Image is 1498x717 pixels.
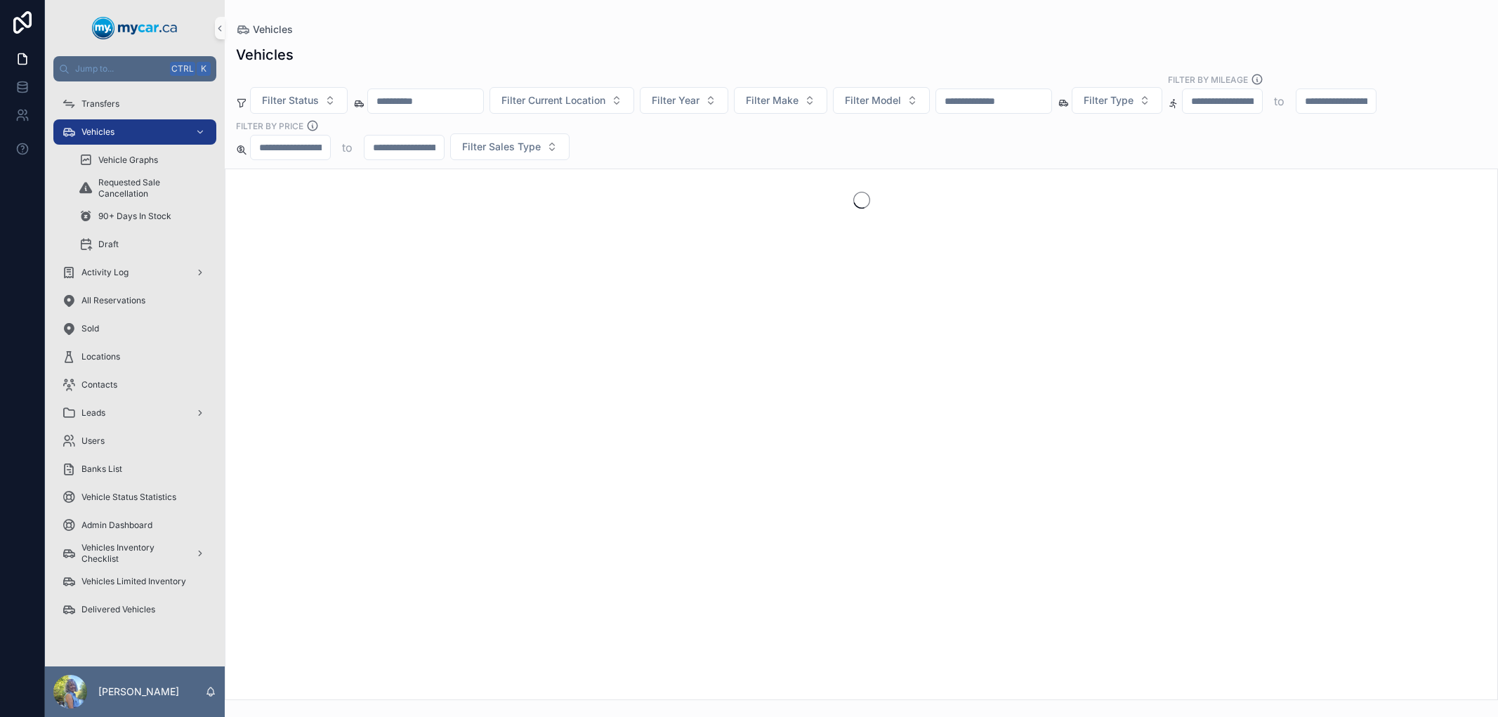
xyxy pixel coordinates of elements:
span: Vehicles [81,126,114,138]
label: Filter By Mileage [1168,73,1248,86]
a: Requested Sale Cancellation [70,176,216,201]
span: Leads [81,407,105,419]
div: scrollable content [45,81,225,640]
span: Ctrl [170,62,195,76]
a: Vehicle Status Statistics [53,485,216,510]
span: All Reservations [81,295,145,306]
button: Jump to...CtrlK [53,56,216,81]
button: Select Button [734,87,827,114]
a: Vehicles [53,119,216,145]
p: to [342,139,353,156]
button: Select Button [833,87,930,114]
span: Filter Type [1084,93,1134,107]
a: Transfers [53,91,216,117]
h1: Vehicles [236,45,294,65]
span: Draft [98,239,119,250]
span: Delivered Vehicles [81,604,155,615]
button: Select Button [250,87,348,114]
span: Locations [81,351,120,362]
a: Vehicle Graphs [70,147,216,173]
span: K [198,63,209,74]
span: Vehicles Limited Inventory [81,576,186,587]
span: 90+ Days In Stock [98,211,171,222]
a: Users [53,428,216,454]
button: Select Button [450,133,570,160]
button: Select Button [1072,87,1162,114]
a: Draft [70,232,216,257]
a: Admin Dashboard [53,513,216,538]
span: Users [81,435,105,447]
span: Transfers [81,98,119,110]
span: Filter Year [652,93,699,107]
span: Filter Current Location [501,93,605,107]
span: Vehicle Graphs [98,154,158,166]
span: Vehicles Inventory Checklist [81,542,184,565]
button: Select Button [490,87,634,114]
span: Sold [81,323,99,334]
a: Contacts [53,372,216,397]
span: Admin Dashboard [81,520,152,531]
p: to [1274,93,1285,110]
a: Leads [53,400,216,426]
a: All Reservations [53,288,216,313]
a: Locations [53,344,216,369]
a: Vehicles Inventory Checklist [53,541,216,566]
span: Filter Status [262,93,319,107]
a: Delivered Vehicles [53,597,216,622]
a: Activity Log [53,260,216,285]
span: Filter Make [746,93,799,107]
a: 90+ Days In Stock [70,204,216,229]
span: Contacts [81,379,117,390]
span: Banks List [81,463,122,475]
a: Vehicles Limited Inventory [53,569,216,594]
p: [PERSON_NAME] [98,685,179,699]
span: Activity Log [81,267,129,278]
span: Jump to... [75,63,164,74]
a: Banks List [53,456,216,482]
a: Sold [53,316,216,341]
span: Vehicles [253,22,293,37]
span: Filter Sales Type [462,140,541,154]
a: Vehicles [236,22,293,37]
label: FILTER BY PRICE [236,119,303,132]
span: Vehicle Status Statistics [81,492,176,503]
img: App logo [92,17,178,39]
span: Requested Sale Cancellation [98,177,202,199]
span: Filter Model [845,93,901,107]
button: Select Button [640,87,728,114]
